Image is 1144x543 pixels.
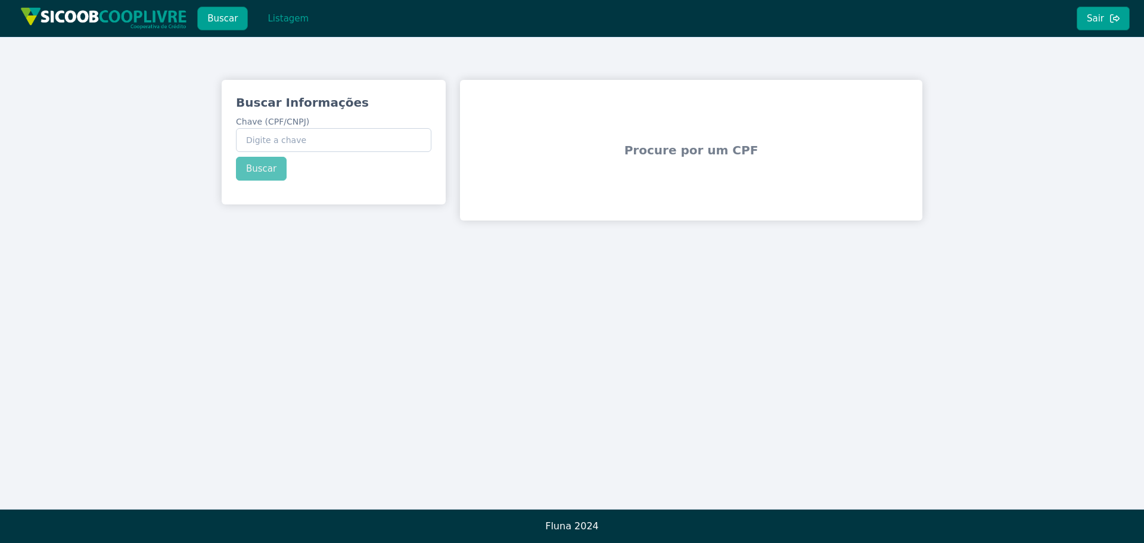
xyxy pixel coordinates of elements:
[257,7,319,30] button: Listagem
[545,520,599,532] span: Fluna 2024
[1077,7,1130,30] button: Sair
[465,113,918,187] span: Procure por um CPF
[236,128,431,152] input: Chave (CPF/CNPJ)
[197,7,248,30] button: Buscar
[20,7,187,29] img: img/sicoob_cooplivre.png
[236,117,309,126] span: Chave (CPF/CNPJ)
[236,94,431,111] h3: Buscar Informações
